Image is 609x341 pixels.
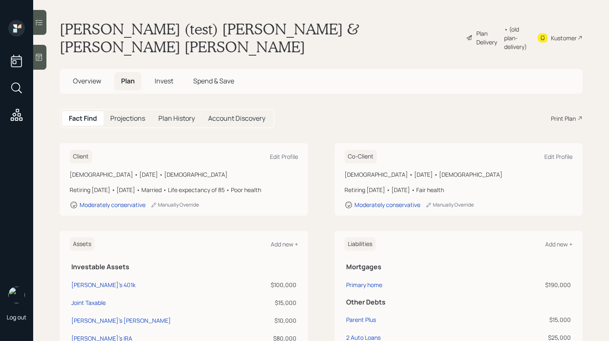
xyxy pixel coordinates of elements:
[60,20,459,56] h1: [PERSON_NAME] (test) [PERSON_NAME] & [PERSON_NAME] [PERSON_NAME]
[71,280,136,289] div: [PERSON_NAME]'s 401k
[8,287,25,303] img: retirable_logo.png
[477,315,571,324] div: $15,000
[69,114,97,122] h5: Fact Find
[121,76,135,85] span: Plan
[271,240,298,248] div: Add new +
[544,153,573,161] div: Edit Profile
[71,316,171,325] div: [PERSON_NAME]'s [PERSON_NAME]
[150,201,199,208] div: Manually Override
[71,298,106,307] div: Joint Taxable
[70,185,298,194] div: Retiring [DATE] • [DATE] • Married • Life expectancy of 85 • Poor health
[70,150,92,163] h6: Client
[73,76,101,85] span: Overview
[71,263,296,271] h5: Investable Assets
[345,170,573,179] div: [DEMOGRAPHIC_DATA] • [DATE] • [DEMOGRAPHIC_DATA]
[345,185,573,194] div: Retiring [DATE] • [DATE] • Fair health
[70,170,298,179] div: [DEMOGRAPHIC_DATA] • [DATE] • [DEMOGRAPHIC_DATA]
[158,114,195,122] h5: Plan History
[346,315,376,324] div: Parent Plus
[476,29,500,46] div: Plan Delivery
[345,150,377,163] h6: Co-Client
[80,201,146,209] div: Moderately conservative
[110,114,145,122] h5: Projections
[247,280,296,289] div: $100,000
[504,25,527,51] div: • (old plan-delivery)
[551,34,577,42] div: Kustomer
[346,280,382,289] div: Primary home
[7,313,27,321] div: Log out
[270,153,298,161] div: Edit Profile
[346,263,571,271] h5: Mortgages
[477,280,571,289] div: $190,000
[354,201,420,209] div: Moderately conservative
[425,201,474,208] div: Manually Override
[70,237,95,251] h6: Assets
[208,114,265,122] h5: Account Discovery
[545,240,573,248] div: Add new +
[345,237,376,251] h6: Liabilities
[155,76,173,85] span: Invest
[193,76,234,85] span: Spend & Save
[346,298,571,306] h5: Other Debts
[247,316,296,325] div: $10,000
[551,114,576,123] div: Print Plan
[247,298,296,307] div: $15,000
